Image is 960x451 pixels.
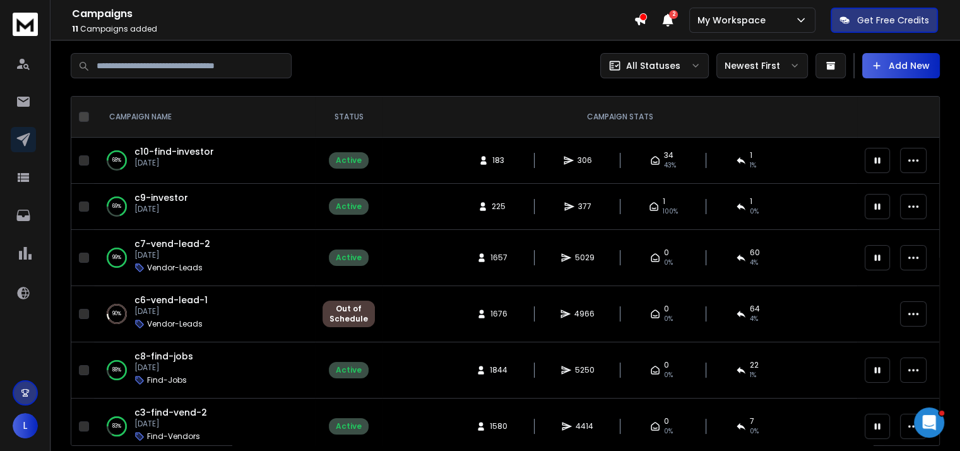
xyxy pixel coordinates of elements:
p: 68 % [112,154,121,167]
div: Active [336,253,362,263]
p: [DATE] [134,306,208,316]
iframe: Intercom live chat [914,407,944,438]
span: 377 [578,201,591,212]
span: 0 [664,416,669,426]
span: 1657 [490,253,507,263]
span: 0 % [750,426,759,436]
button: L [13,413,38,438]
td: 99%c7-vend-lead-2[DATE]Vendor-Leads [94,230,315,286]
span: 0% [664,370,673,380]
span: 5250 [575,365,595,375]
span: 306 [578,155,592,165]
div: Active [336,365,362,375]
span: 0% [664,258,673,268]
span: 60 [750,248,760,258]
div: Out of Schedule [329,304,368,324]
span: 64 [750,304,760,314]
span: 4 % [750,314,758,324]
span: 183 [492,155,505,165]
button: Newest First [716,53,808,78]
a: c10-find-investor [134,145,214,158]
span: 1580 [490,421,507,431]
button: Add New [862,53,940,78]
p: 69 % [112,200,121,213]
span: 7 [750,416,754,426]
span: 0 % [750,207,759,217]
span: 1 % [750,160,756,171]
span: 34 [664,150,673,160]
p: [DATE] [134,204,188,214]
span: 0% [664,426,673,436]
th: CAMPAIGN STATS [382,97,857,138]
span: 0 [664,360,669,370]
a: c6-vend-lead-1 [134,294,208,306]
a: c3-find-vend-2 [134,406,207,419]
p: [DATE] [134,158,214,168]
span: 0% [664,314,673,324]
a: c7-vend-lead-2 [134,238,210,250]
p: Get Free Credits [857,14,929,27]
p: Find-Vendors [147,431,200,442]
p: 88 % [112,364,121,376]
span: 2 [669,10,678,19]
span: 0 [664,248,669,258]
span: 22 [750,360,759,370]
img: logo [13,13,38,36]
span: 1 [663,196,665,207]
span: 0 [664,304,669,314]
span: 1 [750,150,752,160]
td: 69%c9-investor[DATE] [94,184,315,230]
p: Find-Jobs [147,375,187,385]
p: [DATE] [134,419,207,429]
span: 1 % [750,370,756,380]
div: Active [336,155,362,165]
span: 1 [750,196,752,207]
td: 68%c10-find-investor[DATE] [94,138,315,184]
div: Active [336,201,362,212]
h1: Campaigns [72,6,634,21]
span: 43 % [664,160,676,171]
span: 225 [492,201,506,212]
td: 90%c6-vend-lead-1[DATE]Vendor-Leads [94,286,315,342]
p: 99 % [112,251,121,264]
button: Get Free Credits [831,8,938,33]
span: 1844 [490,365,507,375]
span: 5029 [575,253,595,263]
span: 4 % [750,258,758,268]
th: CAMPAIGN NAME [94,97,315,138]
p: All Statuses [626,59,680,72]
p: [DATE] [134,250,210,260]
div: Active [336,421,362,431]
p: 90 % [112,308,121,320]
span: 11 [72,23,78,34]
th: STATUS [315,97,382,138]
p: My Workspace [697,14,771,27]
p: Campaigns added [72,24,634,34]
span: 4966 [574,309,595,319]
span: 100 % [663,207,678,217]
span: 4414 [576,421,593,431]
p: [DATE] [134,363,193,373]
p: Vendor-Leads [147,319,203,329]
p: Vendor-Leads [147,263,203,273]
td: 88%c8-find-jobs[DATE]Find-Jobs [94,342,315,399]
a: c9-investor [134,191,188,204]
a: c8-find-jobs [134,350,193,363]
p: 83 % [112,420,121,433]
span: 1676 [490,309,507,319]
